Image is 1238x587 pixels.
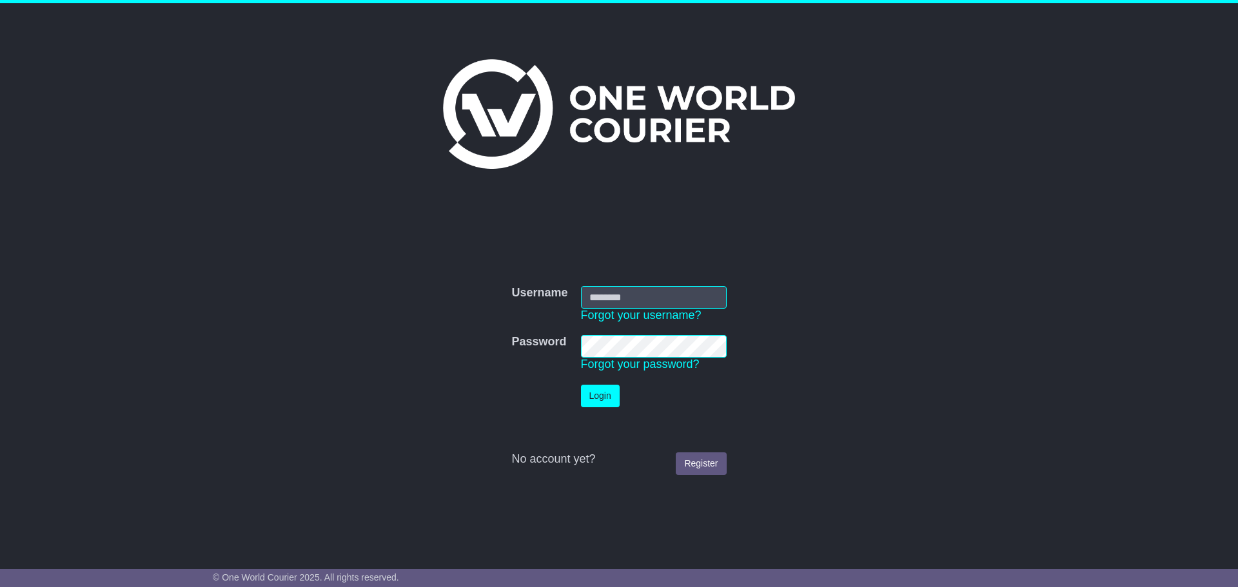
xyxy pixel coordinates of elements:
a: Register [676,452,726,475]
button: Login [581,385,620,407]
div: No account yet? [511,452,726,467]
a: Forgot your password? [581,358,700,370]
a: Forgot your username? [581,309,702,322]
img: One World [443,59,795,169]
span: © One World Courier 2025. All rights reserved. [213,572,399,582]
label: Password [511,335,566,349]
label: Username [511,286,567,300]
